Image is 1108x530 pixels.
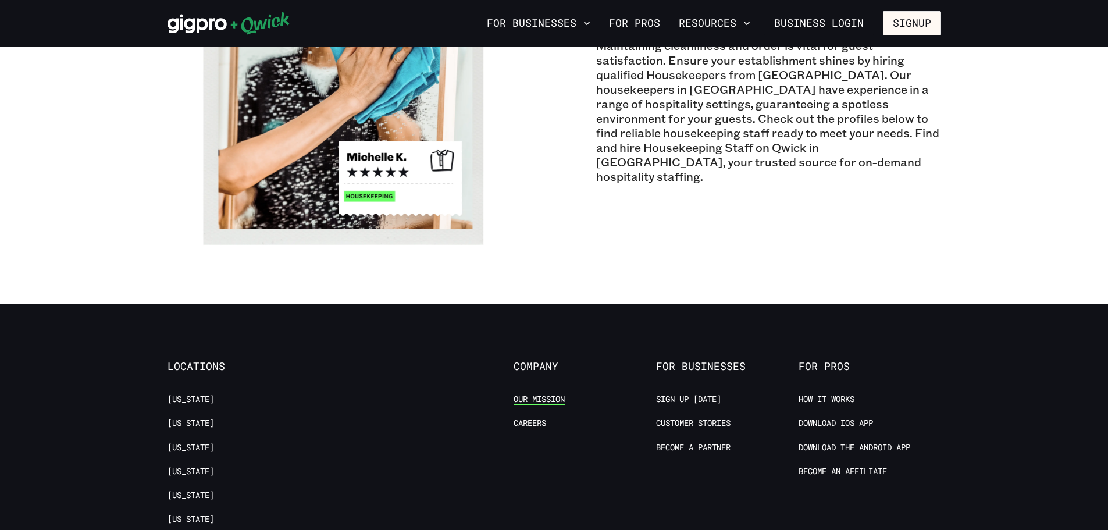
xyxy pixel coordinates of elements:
a: Careers [514,418,546,429]
a: For Pros [604,13,665,33]
a: Our Mission [514,394,565,405]
a: How it Works [799,394,854,405]
p: Maintaining cleanliness and order is vital for guest satisfaction. Ensure your establishment shin... [596,38,941,184]
a: Customer stories [656,418,731,429]
button: For Businesses [482,13,595,33]
a: Sign up [DATE] [656,394,721,405]
a: Business Login [764,11,874,35]
span: Locations [168,360,310,373]
span: For Pros [799,360,941,373]
span: For Businesses [656,360,799,373]
a: Become an Affiliate [799,466,887,477]
a: [US_STATE] [168,418,214,429]
a: [US_STATE] [168,442,214,453]
button: Resources [674,13,755,33]
a: [US_STATE] [168,466,214,477]
button: Signup [883,11,941,35]
a: Download IOS App [799,418,873,429]
a: Download the Android App [799,442,910,453]
a: [US_STATE] [168,394,214,405]
span: Company [514,360,656,373]
a: Become a Partner [656,442,731,453]
a: [US_STATE] [168,514,214,525]
a: [US_STATE] [168,490,214,501]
